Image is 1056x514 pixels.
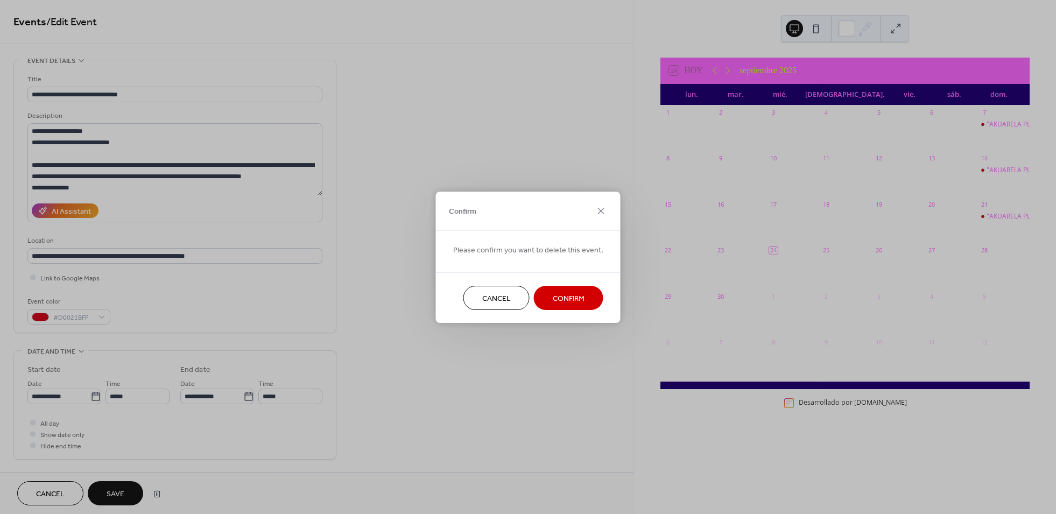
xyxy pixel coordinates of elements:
span: Confirm [553,293,585,304]
span: Please confirm you want to delete this event. [453,244,603,256]
span: Cancel [482,293,511,304]
button: Cancel [463,286,530,310]
button: Confirm [534,286,603,310]
span: Confirm [449,206,476,217]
